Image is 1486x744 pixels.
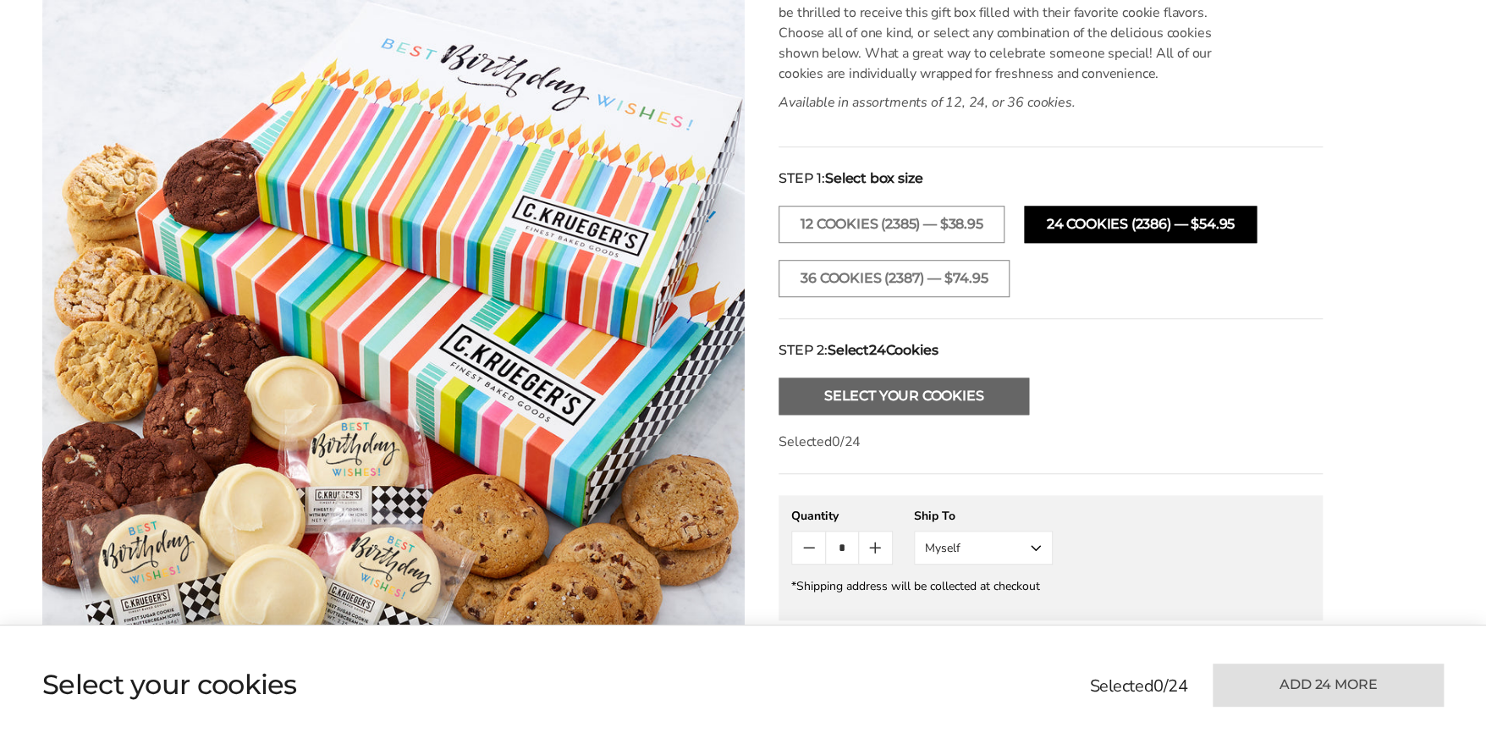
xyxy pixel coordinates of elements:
div: *Shipping address will be collected at checkout [791,578,1310,594]
strong: Select box size [825,168,922,189]
iframe: Sign Up via Text for Offers [14,680,175,730]
button: 12 Cookies (2385) — $38.95 [779,206,1004,243]
em: Available in assortments of 12, 24, or 36 cookies. [779,93,1075,112]
button: Add 24 more [1213,664,1444,707]
gfm-form: New recipient [779,495,1323,620]
input: Quantity [825,532,858,564]
div: Quantity [791,508,893,524]
button: Count minus [792,532,825,564]
p: Selected / [779,432,1323,452]
span: 24 [869,342,886,358]
button: Myself [914,531,1053,565]
p: Selected / [1089,674,1187,699]
button: 24 Cookies (2386) — $54.95 [1024,206,1256,243]
span: 0 [832,433,840,451]
button: Select Your Cookies [779,378,1029,415]
button: Count plus [859,532,892,564]
strong: Select Cookies [828,340,938,361]
button: 36 Cookies (2387) — $74.95 [779,260,1010,297]
span: 24 [1168,675,1187,697]
div: STEP 2: [779,340,1323,361]
span: 0 [1153,675,1164,697]
div: STEP 1: [779,168,1323,189]
div: Ship To [914,508,1053,524]
span: 24 [844,433,861,451]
